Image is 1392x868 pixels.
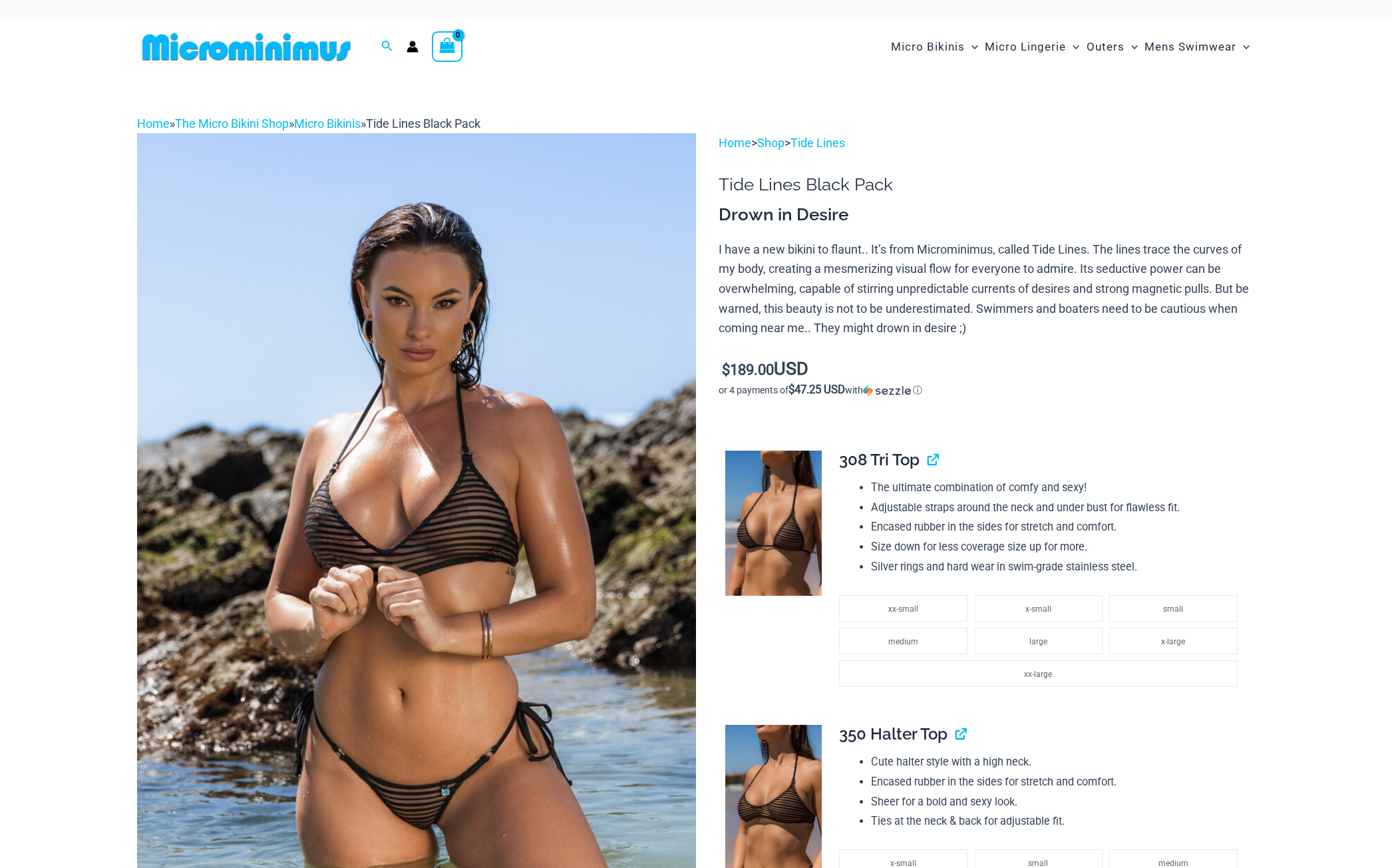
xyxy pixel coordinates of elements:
a: Mens SwimwearMenu ToggleMenu Toggle [1141,27,1253,67]
a: Shop [757,136,784,150]
li: Encased rubber in the sides for stretch and comfort. [871,772,1244,792]
span: $ [722,361,730,378]
li: Adjustable straps around the neck and under bust for flawless fit. [871,498,1244,518]
span: Menu Toggle [965,30,978,64]
p: > > [719,133,1255,153]
span: » » » [137,116,480,130]
a: View Shopping Cart, empty [432,31,462,62]
span: x-small [1025,604,1051,614]
span: Menu Toggle [1066,30,1079,64]
a: The Micro Bikini Shop [175,116,289,130]
span: Tide Lines Black Pack [366,116,480,130]
li: small [1109,595,1238,622]
li: Silver rings and hard wear in swim-grade stainless steel. [871,557,1244,577]
span: xx-small [888,604,918,614]
li: Encased rubber in the sides for stretch and comfort. [871,517,1244,537]
img: MM SHOP LOGO FLAT [137,32,356,62]
img: Tide Lines Black 308 Tri Top [725,451,822,596]
li: Sheer for a bold and sexy look. [871,792,1244,812]
span: medium [1158,859,1188,868]
a: Home [137,116,170,130]
li: Cute halter style with a high neck. [871,752,1244,772]
p: I have a new bikini to flaunt.. It’s from Microminimus, called Tide Lines. The lines trace the cu... [719,240,1255,339]
li: xx-large [839,660,1238,687]
nav: Site Navigation [886,25,1255,69]
span: x-small [890,859,916,868]
div: or 4 payments of$47.25 USDwithSezzle Click to learn more about Sezzle [719,383,1255,397]
span: x-large [1161,637,1185,646]
a: Micro LingerieMenu ToggleMenu Toggle [981,27,1083,67]
li: xx-small [839,595,967,622]
img: Sezzle [863,385,911,397]
bdi: 189.00 [722,361,774,378]
span: 350 Halter Top [839,724,948,744]
span: Menu Toggle [1236,30,1250,64]
h1: Tide Lines Black Pack [719,174,1255,195]
a: OutersMenu ToggleMenu Toggle [1083,27,1141,67]
li: Ties at the neck & back for adjustable fit. [871,811,1244,831]
span: $47.25 USD [788,383,845,396]
span: medium [888,637,918,646]
div: or 4 payments of with [719,383,1255,397]
a: Account icon link [407,41,419,53]
span: Micro Bikinis [891,30,965,64]
p: USD [719,359,1255,380]
h3: Drown in Desire [719,204,1255,226]
a: Micro Bikinis [294,116,361,130]
a: Search icon link [381,39,393,55]
a: Home [719,136,751,150]
span: small [1163,604,1183,614]
span: xx-large [1024,670,1052,679]
a: Micro BikinisMenu ToggleMenu Toggle [888,27,981,67]
li: medium [839,628,967,654]
li: Size down for less coverage size up for more. [871,537,1244,557]
li: x-large [1109,628,1238,654]
span: Mens Swimwear [1144,30,1236,64]
a: Tide Lines [790,136,845,150]
span: small [1028,859,1048,868]
li: x-small [974,595,1103,622]
span: large [1029,637,1047,646]
li: The ultimate combination of comfy and sexy! [871,478,1244,498]
span: Menu Toggle [1125,30,1138,64]
li: large [974,628,1103,654]
span: Micro Lingerie [985,30,1066,64]
span: Outers [1087,30,1125,64]
span: 308 Tri Top [839,450,920,469]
